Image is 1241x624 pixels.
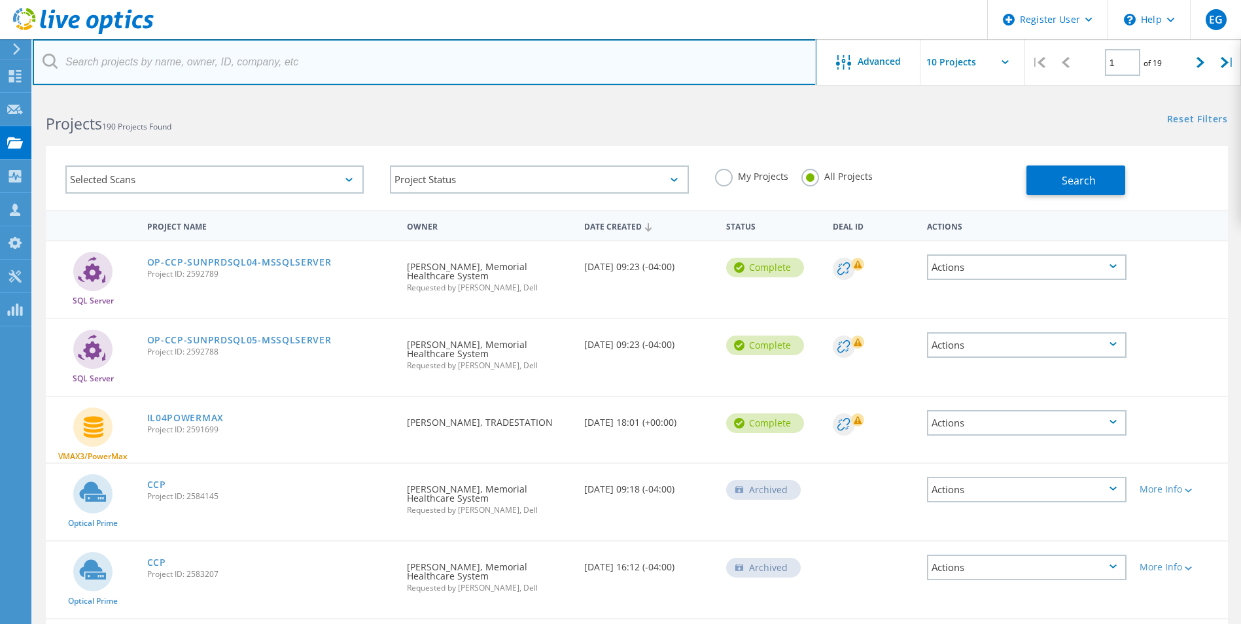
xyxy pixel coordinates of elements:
[578,213,720,238] div: Date Created
[147,570,394,578] span: Project ID: 2583207
[1167,114,1228,126] a: Reset Filters
[920,213,1133,237] div: Actions
[407,284,571,292] span: Requested by [PERSON_NAME], Dell
[927,555,1127,580] div: Actions
[147,258,332,267] a: OP-CCP-SUNPRDSQL04-MSSQLSERVER
[102,121,171,132] span: 190 Projects Found
[578,542,720,585] div: [DATE] 16:12 (-04:00)
[726,336,804,355] div: Complete
[68,597,118,605] span: Optical Prime
[726,558,801,578] div: Archived
[927,254,1127,280] div: Actions
[578,464,720,507] div: [DATE] 09:18 (-04:00)
[147,348,394,356] span: Project ID: 2592788
[1025,39,1052,86] div: |
[58,453,128,460] span: VMAX3/PowerMax
[68,519,118,527] span: Optical Prime
[927,477,1127,502] div: Actions
[726,480,801,500] div: Archived
[1124,14,1136,26] svg: \n
[147,426,394,434] span: Project ID: 2591699
[1026,165,1125,195] button: Search
[73,375,114,383] span: SQL Server
[400,213,578,237] div: Owner
[147,270,394,278] span: Project ID: 2592789
[578,319,720,362] div: [DATE] 09:23 (-04:00)
[147,480,166,489] a: CCP
[33,39,816,85] input: Search projects by name, owner, ID, company, etc
[13,27,154,37] a: Live Optics Dashboard
[400,397,578,440] div: [PERSON_NAME], TRADESTATION
[46,113,102,134] b: Projects
[141,213,401,237] div: Project Name
[147,336,332,345] a: OP-CCP-SUNPRDSQL05-MSSQLSERVER
[726,413,804,433] div: Complete
[147,558,166,567] a: CCP
[400,241,578,305] div: [PERSON_NAME], Memorial Healthcare System
[65,165,364,194] div: Selected Scans
[1214,39,1241,86] div: |
[407,362,571,370] span: Requested by [PERSON_NAME], Dell
[407,506,571,514] span: Requested by [PERSON_NAME], Dell
[578,397,720,440] div: [DATE] 18:01 (+00:00)
[715,169,788,181] label: My Projects
[1062,173,1096,188] span: Search
[147,413,224,423] a: IL04POWERMAX
[1144,58,1162,69] span: of 19
[927,410,1127,436] div: Actions
[400,542,578,605] div: [PERSON_NAME], Memorial Healthcare System
[407,584,571,592] span: Requested by [PERSON_NAME], Dell
[927,332,1127,358] div: Actions
[147,493,394,500] span: Project ID: 2584145
[578,241,720,285] div: [DATE] 09:23 (-04:00)
[400,464,578,527] div: [PERSON_NAME], Memorial Healthcare System
[1140,563,1221,572] div: More Info
[400,319,578,383] div: [PERSON_NAME], Memorial Healthcare System
[720,213,826,237] div: Status
[726,258,804,277] div: Complete
[858,57,901,66] span: Advanced
[826,213,921,237] div: Deal Id
[1209,14,1223,25] span: EG
[1140,485,1221,494] div: More Info
[390,165,688,194] div: Project Status
[73,297,114,305] span: SQL Server
[801,169,873,181] label: All Projects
